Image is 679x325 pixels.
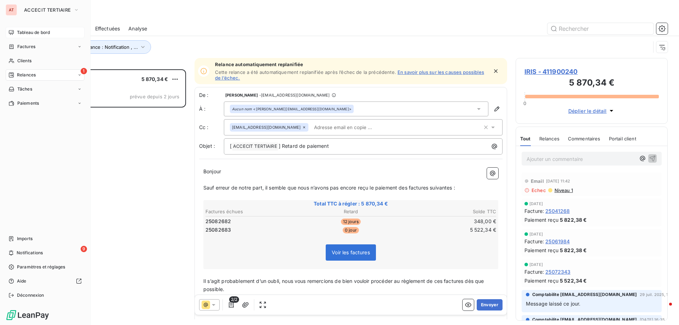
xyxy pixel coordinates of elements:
span: 25082682 [205,218,231,225]
a: Aide [6,275,85,287]
span: 0 [523,100,526,106]
label: À : [199,105,224,112]
span: Paramètres et réglages [17,264,65,270]
span: Il s’agit probablement d’un oubli, nous vous remercions de bien vouloir procéder au règlement de ... [203,278,486,292]
span: Relances [17,72,36,78]
span: ACCECIT TERTIAIRE [232,143,278,151]
span: Paiement reçu [524,216,558,224]
span: Tout [520,136,531,141]
span: Niveau de relance : Notification , ... [60,44,138,50]
th: Factures échues [205,208,302,215]
span: [ [230,143,232,149]
button: Envoyer [477,299,503,311]
span: Aide [17,278,27,284]
span: Relances [539,136,559,141]
span: Total TTC à régler : 5 870,34 € [204,200,497,207]
span: Effectuées [95,25,120,32]
span: Tableau de bord [17,29,50,36]
span: 25072343 [545,268,570,275]
span: Paiements [17,100,39,106]
span: Message laissé ce jour. [526,301,580,307]
label: Cc : [199,124,224,131]
span: Imports [17,236,33,242]
span: Facture : [524,207,544,215]
span: 25061984 [545,238,570,245]
span: Paiement reçu [524,277,558,284]
span: 9 [81,246,87,252]
span: Relance automatiquement replanifiée [215,62,488,67]
span: - [EMAIL_ADDRESS][DOMAIN_NAME] [259,93,330,97]
span: Cette relance a été automatiquement replanifiée après l’échec de la précédente. [215,69,396,75]
span: [DATE] 16:35 [640,318,665,322]
span: [DATE] [529,202,543,206]
h3: 5 870,34 € [524,76,659,91]
span: 5 522,34 € [560,277,587,284]
span: Déplier le détail [568,107,607,115]
span: Objet : [199,143,215,149]
span: Clients [17,58,31,64]
span: Analyse [128,25,147,32]
span: Echec [532,187,546,193]
span: 29 juil. 2025, 16:40 [640,292,677,297]
span: Niveau 1 [554,187,573,193]
span: 5 822,38 € [560,246,587,254]
span: Facture : [524,238,544,245]
td: 348,00 € [400,217,497,225]
span: IRIS - 411900240 [524,67,659,76]
th: Solde TTC [400,208,497,215]
img: Logo LeanPay [6,309,50,321]
span: 25082683 [205,226,231,233]
iframe: Intercom live chat [655,301,672,318]
a: En savoir plus sur les causes possibles de l’échec. [215,69,484,81]
span: Comptabilite [EMAIL_ADDRESS][DOMAIN_NAME] [532,317,637,323]
button: Niveau de relance : Notification , ... [50,40,151,54]
div: AT [6,4,17,16]
span: 25041268 [545,207,570,215]
span: 5 870,34 € [141,76,168,82]
span: Tâches [17,86,32,92]
span: Comptabilite [EMAIL_ADDRESS][DOMAIN_NAME] [532,291,637,298]
input: Adresse email en copie ... [311,122,393,133]
span: 0 jour [343,227,359,233]
span: De : [199,92,224,99]
span: [PERSON_NAME] [225,93,258,97]
div: <[PERSON_NAME][EMAIL_ADDRESS][DOMAIN_NAME]> [232,106,352,111]
span: 1 [81,68,87,74]
span: Facture : [524,268,544,275]
td: 5 522,34 € [400,226,497,234]
span: Paiement reçu [524,246,558,254]
span: [DATE] 11:42 [546,179,570,183]
span: Factures [17,43,35,50]
span: ACCECIT TERTIAIRE [24,7,71,13]
span: Commentaires [568,136,600,141]
span: 2/2 [229,296,239,303]
span: 5 822,38 € [560,216,587,224]
span: Voir les factures [332,249,370,255]
button: Déplier le détail [566,107,617,115]
span: Portail client [609,136,636,141]
th: Retard [302,208,399,215]
span: 12 jours [341,219,361,225]
span: Bonjour [203,168,221,174]
span: Cordialement, [203,318,236,324]
span: prévue depuis 2 jours [130,94,179,99]
span: ] Retard de paiement [279,143,329,149]
span: Sauf erreur de notre part, il semble que nous n’avons pas encore reçu le paiement des factures su... [203,185,455,191]
span: Email [531,178,544,184]
span: Notifications [17,250,43,256]
span: [DATE] [529,232,543,236]
em: Aucun nom [232,106,252,111]
div: grid [34,69,186,325]
span: [DATE] [529,262,543,267]
span: Déconnexion [17,292,44,298]
input: Rechercher [547,23,654,34]
span: [EMAIL_ADDRESS][DOMAIN_NAME] [232,125,301,129]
